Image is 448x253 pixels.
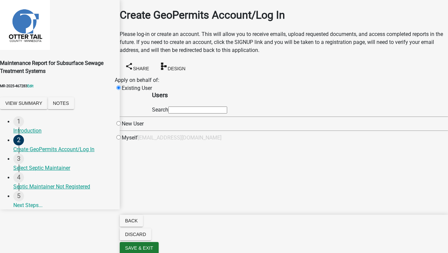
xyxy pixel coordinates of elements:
[160,62,168,70] i: schema
[152,91,227,100] h3: Users
[125,62,133,70] i: share
[120,60,154,75] button: shareShare
[115,134,138,142] div: Myself
[168,66,186,71] span: Design
[120,215,143,227] button: Back
[13,183,114,191] div: Septic Maintainer Not Registered
[154,60,191,75] button: schemaDesign
[13,116,24,127] div: 1
[13,153,24,164] div: 3
[13,191,24,201] div: 5
[115,76,159,84] div: Apply on behalf of:
[13,172,24,183] div: 4
[13,145,114,153] div: Create GeoPermits Account/Log In
[48,97,74,109] button: Notes
[48,101,74,107] wm-modal-confirm: Notes
[125,245,153,251] span: Save & Exit
[27,84,34,88] a: Edit
[13,164,114,172] div: Select Septic Maintainer
[13,127,114,135] div: Introduction
[120,30,448,54] p: Please log-in or create an account. This will allow you to receive emails, upload requested docum...
[13,135,24,145] div: 2
[125,218,138,223] span: Back
[13,191,120,213] a: Next Steps...
[120,228,151,240] button: Discard
[27,84,34,88] wm-modal-confirm: Edit Application Number
[115,84,152,114] div: Existing User
[115,120,144,128] div: New User
[120,7,448,23] h1: Create GeoPermits Account/Log In
[133,66,149,71] span: Share
[152,107,168,113] label: Search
